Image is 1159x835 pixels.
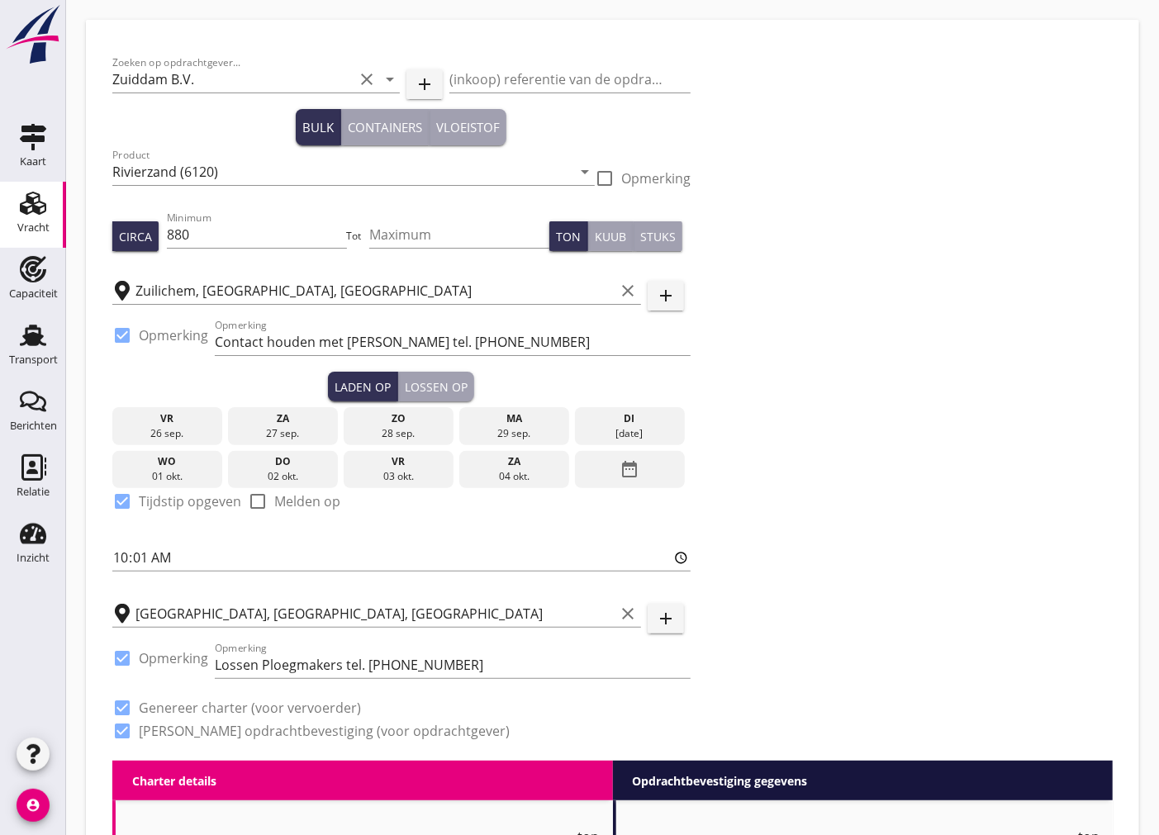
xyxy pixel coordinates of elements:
[9,354,58,365] div: Transport
[405,378,468,396] div: Lossen op
[620,454,639,484] i: date_range
[618,281,638,301] i: clear
[449,66,691,93] input: (inkoop) referentie van de opdrachtgever
[348,426,449,441] div: 28 sep.
[549,221,588,251] button: Ton
[436,118,500,137] div: Vloeistof
[215,329,691,355] input: Opmerking
[398,372,474,401] button: Lossen op
[119,228,152,245] div: Circa
[139,650,208,667] label: Opmerking
[656,609,676,629] i: add
[20,156,46,167] div: Kaart
[578,426,680,441] div: [DATE]
[369,221,549,248] input: Maximum
[112,159,572,185] input: Product
[595,228,626,245] div: Kuub
[430,109,506,145] button: Vloeistof
[232,411,334,426] div: za
[578,411,680,426] div: di
[232,426,334,441] div: 27 sep.
[116,426,218,441] div: 26 sep.
[618,604,638,624] i: clear
[139,723,510,739] label: [PERSON_NAME] opdrachtbevestiging (voor opdrachtgever)
[556,228,581,245] div: Ton
[116,469,218,484] div: 01 okt.
[139,493,241,510] label: Tijdstip opgeven
[463,411,565,426] div: ma
[3,4,63,65] img: logo-small.a267ee39.svg
[296,109,341,145] button: Bulk
[348,118,422,137] div: Containers
[348,411,449,426] div: zo
[139,327,208,344] label: Opmerking
[9,288,58,299] div: Capaciteit
[232,469,334,484] div: 02 okt.
[135,600,615,627] input: Losplaats
[415,74,435,94] i: add
[640,228,676,245] div: Stuks
[232,454,334,469] div: do
[17,553,50,563] div: Inzicht
[463,469,565,484] div: 04 okt.
[17,486,50,497] div: Relatie
[302,118,334,137] div: Bulk
[112,66,354,93] input: Zoeken op opdrachtgever...
[167,221,347,248] input: Minimum
[10,420,57,431] div: Berichten
[328,372,398,401] button: Laden op
[116,411,218,426] div: vr
[215,652,691,678] input: Opmerking
[17,789,50,822] i: account_circle
[348,469,449,484] div: 03 okt.
[463,426,565,441] div: 29 sep.
[588,221,634,251] button: Kuub
[335,378,391,396] div: Laden op
[139,700,361,716] label: Genereer charter (voor vervoerder)
[634,221,682,251] button: Stuks
[17,222,50,233] div: Vracht
[274,493,340,510] label: Melden op
[348,454,449,469] div: vr
[347,229,370,244] div: Tot
[116,454,218,469] div: wo
[112,221,159,251] button: Circa
[621,170,691,187] label: Opmerking
[575,162,595,182] i: arrow_drop_down
[341,109,430,145] button: Containers
[357,69,377,89] i: clear
[135,278,615,304] input: Laadplaats
[656,286,676,306] i: add
[380,69,400,89] i: arrow_drop_down
[463,454,565,469] div: za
